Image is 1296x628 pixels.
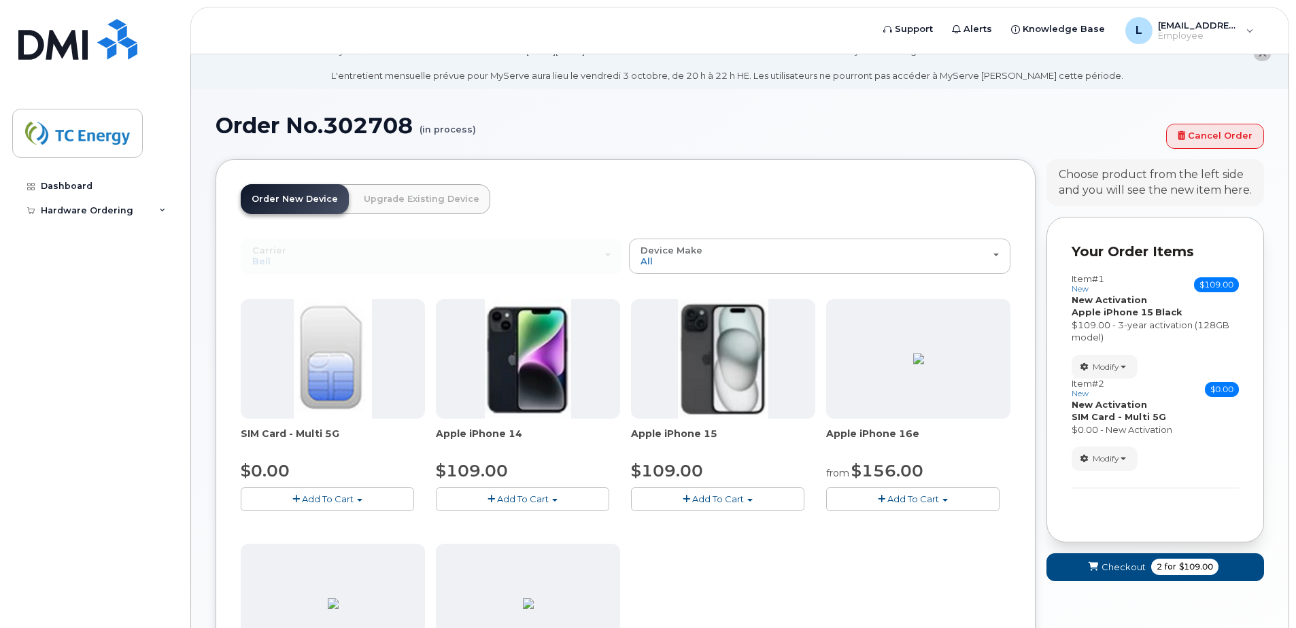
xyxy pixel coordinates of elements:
[1072,319,1239,344] div: $109.00 - 3-year activation (128GB model)
[1102,561,1146,574] span: Checkout
[497,493,549,504] span: Add To Cart
[436,487,609,511] button: Add To Cart
[895,22,933,36] span: Support
[913,353,924,364] img: BB80DA02-9C0E-4782-AB1B-B1D93CAC2204.png
[241,461,290,481] span: $0.00
[1023,22,1105,36] span: Knowledge Base
[1093,361,1119,373] span: Modify
[420,114,476,135] small: (in process)
[1194,277,1239,292] span: $109.00
[1158,20,1240,31] span: [EMAIL_ADDRESS][DOMAIN_NAME]
[241,184,349,214] a: Order New Device
[1072,284,1089,294] small: new
[331,44,1123,82] div: MyServe scheduled maintenance will occur [DATE][DATE] 8:00 PM - 10:00 PM Eastern. Users will be u...
[353,184,490,214] a: Upgrade Existing Device
[1072,274,1104,294] h3: Item
[874,16,942,43] a: Support
[328,598,339,609] img: 1AD8B381-DE28-42E7-8D9B-FF8D21CC6502.png
[1072,242,1239,262] p: Your Order Items
[826,487,1000,511] button: Add To Cart
[1072,355,1138,379] button: Modify
[1072,423,1239,436] div: $0.00 - New Activation
[1237,569,1286,618] iframe: Messenger Launcher
[436,427,620,454] div: Apple iPhone 14
[294,299,371,419] img: 00D627D4-43E9-49B7-A367-2C99342E128C.jpg
[1092,273,1104,284] span: #1
[1072,389,1089,398] small: new
[485,299,572,419] img: iphone14.jpg
[826,467,849,479] small: from
[964,22,992,36] span: Alerts
[851,461,923,481] span: $156.00
[631,461,703,481] span: $109.00
[1136,22,1142,39] span: L
[887,493,939,504] span: Add To Cart
[1072,379,1104,398] h3: Item
[692,493,744,504] span: Add To Cart
[678,299,768,419] img: iphone15.jpg
[1116,17,1263,44] div: luigi_calabretta@tcenergy.com
[942,16,1002,43] a: Alerts
[1072,307,1153,317] strong: Apple iPhone 15
[631,427,815,454] div: Apple iPhone 15
[1059,167,1252,198] div: Choose product from the left side and you will see the new item here.
[1157,561,1162,573] span: 2
[241,487,414,511] button: Add To Cart
[1162,561,1179,573] span: for
[826,427,1010,454] div: Apple iPhone 16e
[1072,294,1147,305] strong: New Activation
[641,245,702,256] span: Device Make
[523,598,534,609] img: 73A59963-EFD8-4598-881B-B96537DCB850.png
[436,461,508,481] span: $109.00
[1205,382,1239,397] span: $0.00
[1166,124,1264,149] a: Cancel Order
[1046,553,1264,581] button: Checkout 2 for $109.00
[1179,561,1213,573] span: $109.00
[641,256,653,266] span: All
[1072,399,1147,410] strong: New Activation
[302,493,354,504] span: Add To Cart
[1093,453,1119,465] span: Modify
[1158,31,1240,41] span: Employee
[216,114,1159,137] h1: Order No.302708
[1072,447,1138,470] button: Modify
[1092,378,1104,389] span: #2
[631,487,804,511] button: Add To Cart
[1155,307,1182,317] strong: Black
[241,427,425,454] div: SIM Card - Multi 5G
[1002,16,1114,43] a: Knowledge Base
[1072,411,1166,422] strong: SIM Card - Multi 5G
[629,239,1010,274] button: Device Make All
